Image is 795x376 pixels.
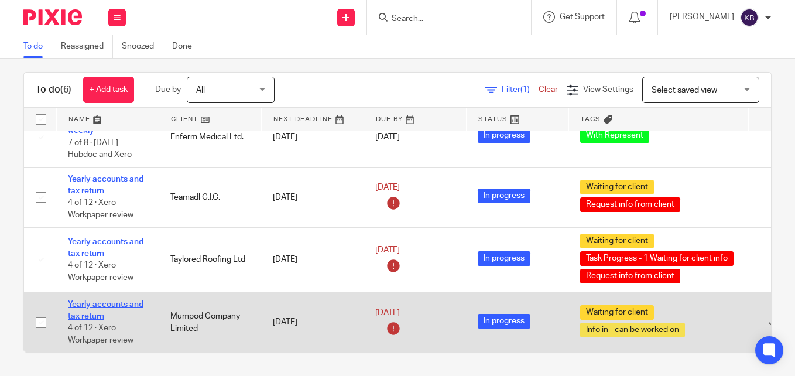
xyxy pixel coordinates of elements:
[583,86,633,94] span: View Settings
[261,227,364,292] td: [DATE]
[83,77,134,103] a: + Add task
[375,309,400,317] span: [DATE]
[61,35,113,58] a: Reassigned
[159,107,261,168] td: Enferm Medical Ltd.
[580,234,654,248] span: Waiting for client
[68,262,133,282] span: 4 of 12 · Xero Workpaper review
[478,251,530,266] span: In progress
[478,189,530,203] span: In progress
[68,238,143,258] a: Yearly accounts and tax return
[740,8,759,27] img: svg%3E
[122,35,163,58] a: Snoozed
[580,128,649,143] span: With Represent
[23,35,52,58] a: To do
[68,175,143,195] a: Yearly accounts and tax return
[159,167,261,227] td: Teamadl C.I.C.
[68,139,132,159] span: 7 of 8 · [DATE] Hubdoc and Xero
[68,324,133,345] span: 4 of 12 · Xero Workpaper review
[68,199,133,220] span: 4 of 12 · Xero Workpaper review
[478,314,530,329] span: In progress
[159,227,261,292] td: Taylored Roofing Ltd
[580,305,654,320] span: Waiting for client
[478,128,530,143] span: In progress
[560,13,605,21] span: Get Support
[580,180,654,194] span: Waiting for client
[580,251,734,266] span: Task Progress - 1 Waiting for client info
[539,86,558,94] a: Clear
[580,323,685,337] span: Info in - can be worked on
[261,107,364,168] td: [DATE]
[390,14,496,25] input: Search
[36,84,71,96] h1: To do
[172,35,201,58] a: Done
[68,300,143,320] a: Yearly accounts and tax return
[580,197,680,212] span: Request info from client
[580,269,680,283] span: Request info from client
[60,85,71,94] span: (6)
[502,86,539,94] span: Filter
[155,84,181,95] p: Due by
[652,86,717,94] span: Select saved view
[261,292,364,352] td: [DATE]
[670,11,734,23] p: [PERSON_NAME]
[581,116,601,122] span: Tags
[375,184,400,192] span: [DATE]
[261,167,364,227] td: [DATE]
[375,133,400,141] span: [DATE]
[769,316,786,328] a: Mark as done
[196,86,205,94] span: All
[520,86,530,94] span: (1)
[23,9,82,25] img: Pixie
[375,247,400,255] span: [DATE]
[159,292,261,352] td: Mumpod Company Limited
